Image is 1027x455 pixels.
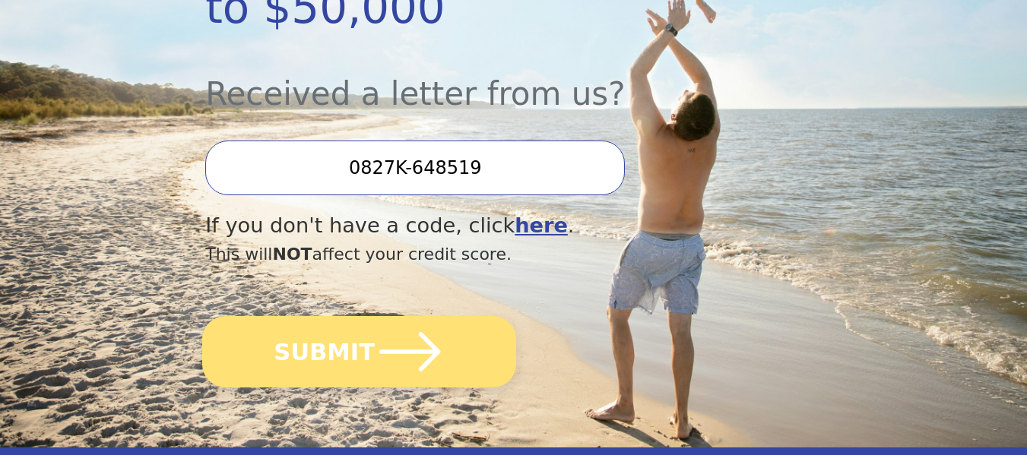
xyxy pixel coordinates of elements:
[205,210,729,242] div: If you don't have a code, click .
[515,213,568,237] a: here
[202,316,516,387] button: SUBMIT
[272,245,312,264] span: NOT
[205,242,729,267] div: This will affect your credit score.
[205,141,625,195] input: Enter your Offer Code:
[205,41,729,118] div: Received a letter from us?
